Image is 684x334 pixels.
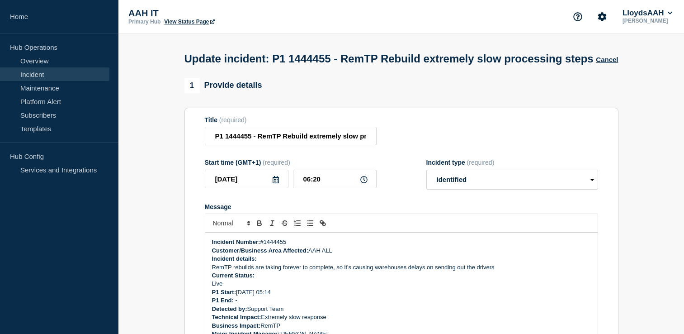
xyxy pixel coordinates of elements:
[253,218,266,229] button: Toggle bold text
[184,78,200,93] span: 1
[205,159,377,166] div: Start time (GMT+1)
[212,305,591,313] p: Support Team
[212,313,591,321] p: Extremely slow response
[568,7,587,26] button: Support
[128,8,309,19] p: AAH IT
[212,289,236,296] strong: P1 Start:
[316,218,329,229] button: Toggle link
[212,238,591,246] p: #1444455
[426,159,598,166] div: Incident type
[212,247,309,254] strong: Customer/Business Area Affected:
[219,116,247,124] span: (required)
[263,159,290,166] span: (required)
[205,170,288,188] input: YYYY-MM-DD
[212,272,255,279] strong: Current Status:
[596,56,618,63] button: Cancel
[212,239,260,245] strong: Incident Number:
[212,255,257,262] strong: Incident details:
[184,78,262,93] div: Provide details
[205,203,598,210] div: Message
[212,288,591,296] p: [DATE] 05:14
[205,116,377,124] div: Title
[212,280,591,288] p: Live
[467,159,495,166] span: (required)
[212,247,591,255] p: AAH ALL
[164,19,214,25] a: View Status Page
[212,297,237,304] strong: P1 End: -
[593,7,612,26] button: Account settings
[212,305,247,312] strong: Detected by:
[212,322,591,330] p: RemTP
[426,170,598,190] select: Incident type
[621,18,674,24] p: [PERSON_NAME]
[212,314,261,320] strong: Technical Impact:
[212,263,591,272] p: RemTP rebuilds are taking forever to complete, so it's causing warehouses delays on sending out t...
[128,19,160,25] p: Primary Hub
[278,218,291,229] button: Toggle strikethrough text
[266,218,278,229] button: Toggle italic text
[304,218,316,229] button: Toggle bulleted list
[293,170,377,188] input: HH:MM
[205,127,377,145] input: Title
[291,218,304,229] button: Toggle ordered list
[212,322,261,329] strong: Business Impact:
[621,9,674,18] button: LloydsAAH
[209,218,253,229] span: Font size
[184,52,594,65] h1: Update incident: P1 1444455 - RemTP Rebuild extremely slow processing steps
